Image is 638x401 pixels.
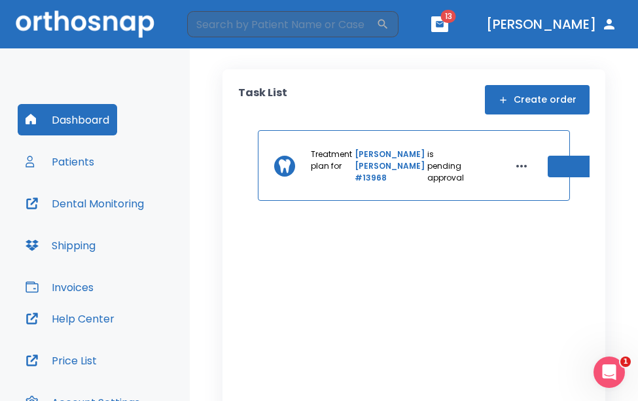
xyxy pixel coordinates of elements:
[485,85,590,114] button: Create order
[594,357,625,388] iframe: Intercom live chat
[427,148,464,184] p: is pending approval
[441,10,456,23] span: 13
[187,11,376,37] input: Search by Patient Name or Case #
[18,271,101,303] button: Invoices
[238,85,287,114] p: Task List
[18,303,122,334] button: Help Center
[620,357,631,367] span: 1
[18,104,117,135] button: Dashboard
[16,10,154,37] img: Orthosnap
[18,345,105,376] button: Price List
[18,146,102,177] button: Patients
[18,230,103,261] button: Shipping
[355,148,425,184] a: [PERSON_NAME] [PERSON_NAME] #13968
[18,188,152,219] button: Dental Monitoring
[311,148,352,184] p: Treatment plan for
[481,12,622,36] button: [PERSON_NAME]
